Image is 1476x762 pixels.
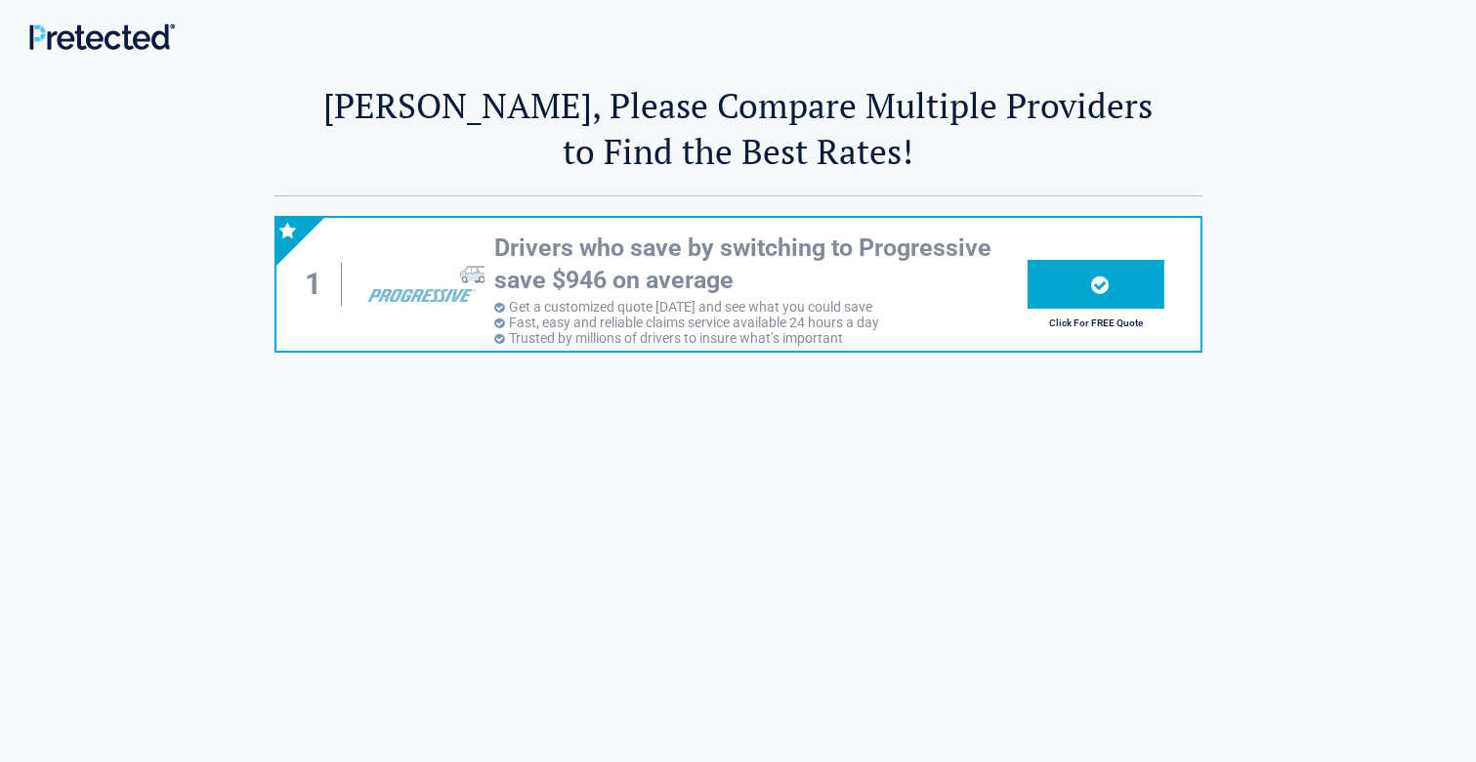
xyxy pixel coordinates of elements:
li: Get a customized quote [DATE] and see what you could save [494,299,1028,315]
li: Trusted by millions of drivers to insure what’s important [494,330,1028,346]
h2: [PERSON_NAME], Please Compare Multiple Providers to Find the Best Rates! [274,82,1202,174]
div: 1 [296,263,343,307]
h3: Drivers who save by switching to Progressive save $946 on average [494,233,1028,296]
img: progressive's logo [358,254,484,315]
img: Main Logo [29,23,175,50]
h2: Click For FREE Quote [1028,317,1164,328]
li: Fast, easy and reliable claims service available 24 hours a day [494,315,1028,330]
